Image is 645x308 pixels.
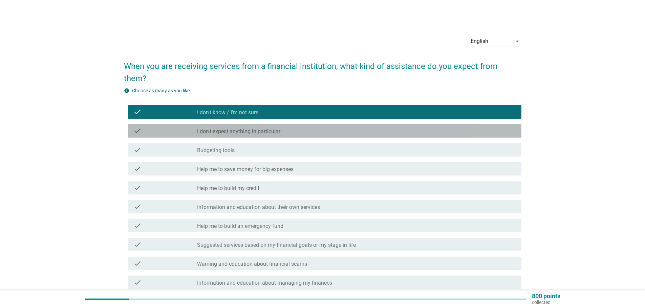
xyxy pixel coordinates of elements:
label: Help me to build an emergency fund [197,223,283,230]
i: check [133,278,142,286]
label: I don't expect anything in particular [197,128,280,135]
label: Help me to save money for big expenses [197,166,294,173]
label: Information and education about their own services [197,204,320,211]
i: check [133,184,142,192]
i: check [133,165,142,173]
label: Budgeting tools [197,147,235,154]
label: Choose as many as you like [132,88,190,93]
label: Help me to build my credit [197,185,259,192]
i: arrow_drop_down [513,37,521,45]
i: info [124,88,129,93]
i: check [133,127,142,135]
p: collected [532,299,560,305]
i: check [133,203,142,211]
i: check [133,259,142,267]
label: Information and education about managing my finances [197,280,332,286]
i: check [133,240,142,248]
i: check [133,146,142,154]
label: Warning and education about financial scams [197,261,307,267]
div: English [471,38,488,44]
i: check [133,221,142,230]
i: check [133,108,142,116]
label: Suggested services based on my financial goals or my stage in life [197,242,356,248]
label: I don't know / I'm not sure [197,109,258,116]
p: 800 points [532,293,560,299]
h2: When you are receiving services from a financial institution, what kind of assistance do you expe... [124,53,521,85]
